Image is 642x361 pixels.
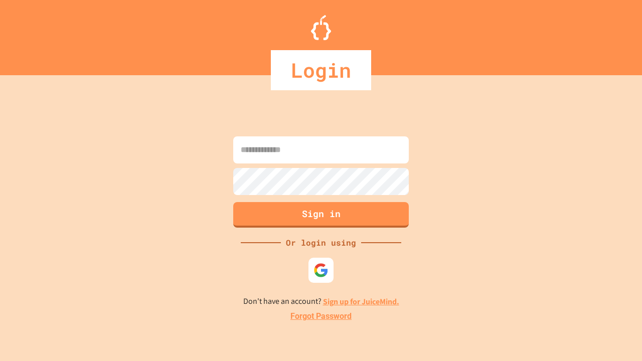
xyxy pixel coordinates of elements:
[600,321,632,351] iframe: chat widget
[243,295,399,308] p: Don't have an account?
[311,15,331,40] img: Logo.svg
[313,263,329,278] img: google-icon.svg
[271,50,371,90] div: Login
[281,237,361,249] div: Or login using
[290,310,352,322] a: Forgot Password
[323,296,399,307] a: Sign up for JuiceMind.
[559,277,632,320] iframe: chat widget
[233,202,409,228] button: Sign in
